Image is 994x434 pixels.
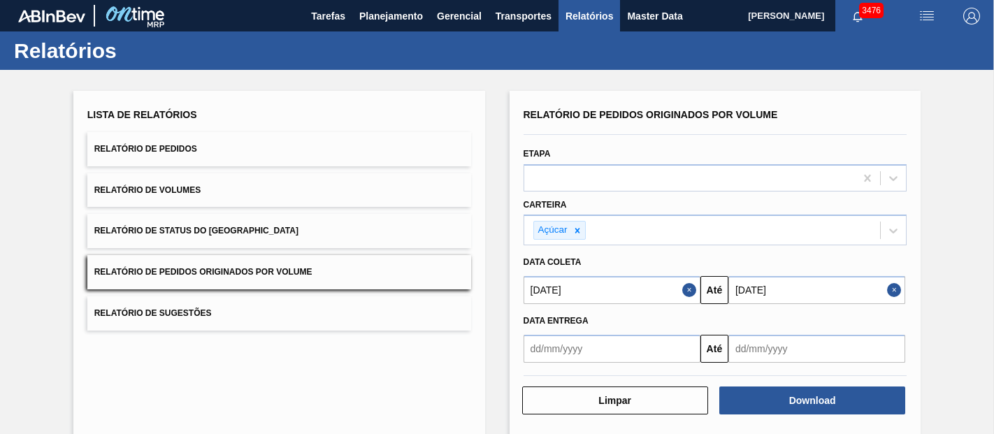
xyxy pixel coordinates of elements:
[437,8,482,24] span: Gerencial
[963,8,980,24] img: Logout
[859,3,884,18] span: 3476
[700,276,728,304] button: Até
[887,276,905,304] button: Close
[728,335,905,363] input: dd/mm/yyyy
[87,296,471,331] button: Relatório de Sugestões
[524,109,778,120] span: Relatório de Pedidos Originados por Volume
[524,316,589,326] span: Data entrega
[359,8,423,24] span: Planejamento
[94,308,212,318] span: Relatório de Sugestões
[835,6,880,26] button: Notificações
[94,185,201,195] span: Relatório de Volumes
[87,255,471,289] button: Relatório de Pedidos Originados por Volume
[87,173,471,208] button: Relatório de Volumes
[534,222,570,239] div: Açúcar
[87,109,197,120] span: Lista de Relatórios
[700,335,728,363] button: Até
[627,8,682,24] span: Master Data
[311,8,345,24] span: Tarefas
[682,276,700,304] button: Close
[728,276,905,304] input: dd/mm/yyyy
[94,267,312,277] span: Relatório de Pedidos Originados por Volume
[524,276,700,304] input: dd/mm/yyyy
[919,8,935,24] img: userActions
[496,8,552,24] span: Transportes
[524,335,700,363] input: dd/mm/yyyy
[87,132,471,166] button: Relatório de Pedidos
[18,10,85,22] img: TNhmsLtSVTkK8tSr43FrP2fwEKptu5GPRR3wAAAABJRU5ErkJggg==
[14,43,262,59] h1: Relatórios
[524,257,582,267] span: Data coleta
[87,214,471,248] button: Relatório de Status do [GEOGRAPHIC_DATA]
[719,386,905,414] button: Download
[94,226,298,236] span: Relatório de Status do [GEOGRAPHIC_DATA]
[94,144,197,154] span: Relatório de Pedidos
[524,149,551,159] label: Etapa
[524,200,567,210] label: Carteira
[522,386,708,414] button: Limpar
[566,8,613,24] span: Relatórios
